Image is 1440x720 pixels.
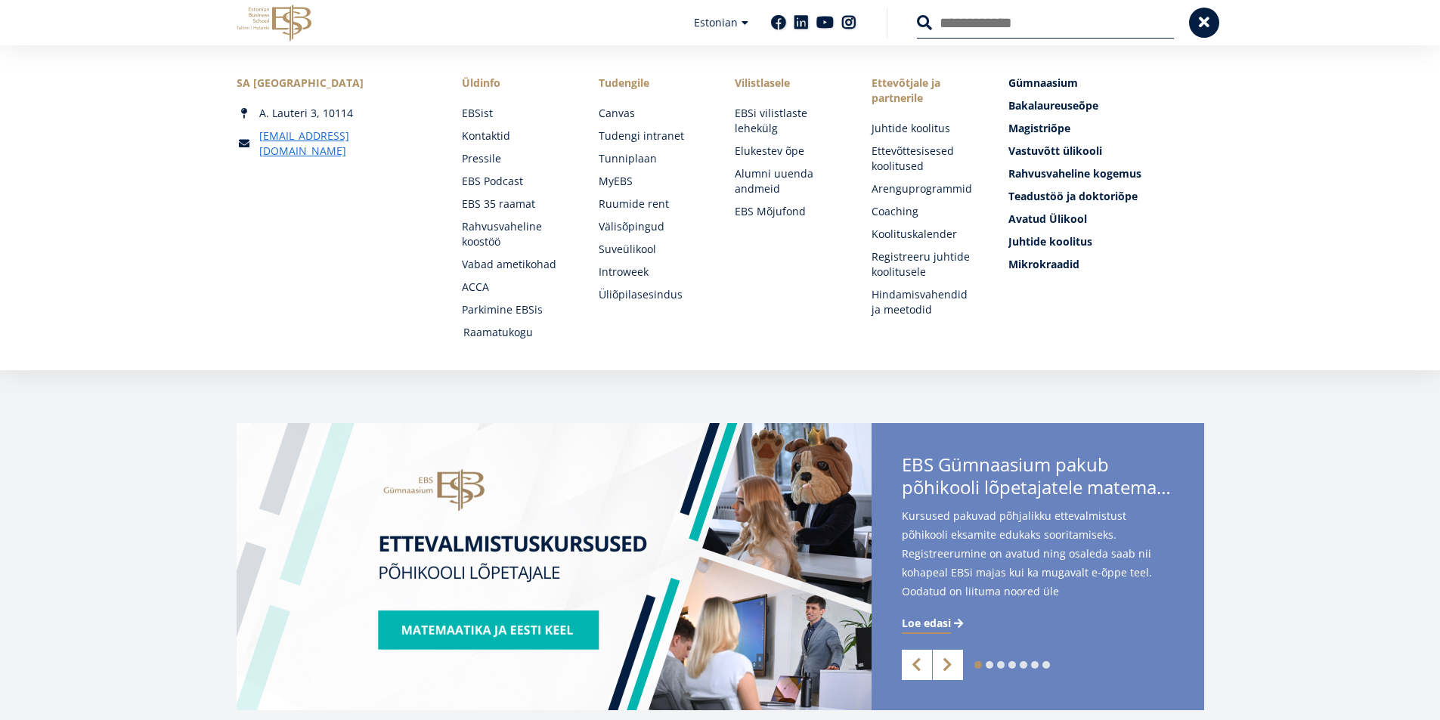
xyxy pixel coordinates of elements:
a: Alumni uuenda andmeid [735,166,841,196]
a: Rahvusvaheline koostöö [462,219,568,249]
span: Kursused pakuvad põhjalikku ettevalmistust põhikooli eksamite edukaks sooritamiseks. Registreerum... [902,506,1174,625]
a: Registreeru juhtide koolitusele [872,249,978,280]
a: 3 [997,661,1005,669]
a: Gümnaasium [1008,76,1203,91]
span: Avatud Ülikool [1008,212,1087,226]
span: Mikrokraadid [1008,257,1079,271]
a: 7 [1042,661,1050,669]
a: Facebook [771,15,786,30]
a: Magistriõpe [1008,121,1203,136]
a: Introweek [599,264,705,280]
a: Ruumide rent [599,196,705,212]
a: Raamatukogu [463,325,570,340]
div: A. Lauteri 3, 10114 [237,106,432,121]
span: Magistriõpe [1008,121,1070,135]
a: 6 [1031,661,1039,669]
span: Vastuvõtt ülikooli [1008,144,1102,158]
a: 2 [986,661,993,669]
span: Juhtide koolitus [1008,234,1092,249]
span: Ettevõtjale ja partnerile [872,76,978,106]
a: MyEBS [599,174,705,189]
span: Gümnaasium [1008,76,1078,90]
a: Tudengi intranet [599,128,705,144]
a: Teadustöö ja doktoriõpe [1008,189,1203,204]
a: Mikrokraadid [1008,257,1203,272]
span: Loe edasi [902,616,951,631]
a: Arenguprogrammid [872,181,978,196]
a: Previous [902,650,932,680]
a: Rahvusvaheline kogemus [1008,166,1203,181]
a: EBS Mõjufond [735,204,841,219]
span: Üldinfo [462,76,568,91]
a: EBS Podcast [462,174,568,189]
a: Juhtide koolitus [872,121,978,136]
a: Vastuvõtt ülikooli [1008,144,1203,159]
a: ACCA [462,280,568,295]
span: põhikooli lõpetajatele matemaatika- ja eesti keele kursuseid [902,476,1174,499]
a: Ettevõttesisesed koolitused [872,144,978,174]
span: Vilistlasele [735,76,841,91]
a: Avatud Ülikool [1008,212,1203,227]
a: 4 [1008,661,1016,669]
a: Next [933,650,963,680]
a: Juhtide koolitus [1008,234,1203,249]
a: 1 [974,661,982,669]
a: Canvas [599,106,705,121]
span: Rahvusvaheline kogemus [1008,166,1141,181]
a: Instagram [841,15,856,30]
span: Bakalaureuseõpe [1008,98,1098,113]
a: EBSi vilistlaste lehekülg [735,106,841,136]
a: Vabad ametikohad [462,257,568,272]
a: Tunniplaan [599,151,705,166]
a: Loe edasi [902,616,966,631]
span: EBS Gümnaasium pakub [902,453,1174,503]
a: Youtube [816,15,834,30]
img: EBS Gümnaasiumi ettevalmistuskursused [237,423,872,710]
a: Parkimine EBSis [462,302,568,317]
a: Välisõpingud [599,219,705,234]
a: 5 [1020,661,1027,669]
span: Teadustöö ja doktoriõpe [1008,189,1138,203]
a: Linkedin [794,15,809,30]
a: Üliõpilasesindus [599,287,705,302]
a: EBSist [462,106,568,121]
a: EBS 35 raamat [462,196,568,212]
a: Tudengile [599,76,705,91]
a: Coaching [872,204,978,219]
a: Hindamisvahendid ja meetodid [872,287,978,317]
a: Kontaktid [462,128,568,144]
a: [EMAIL_ADDRESS][DOMAIN_NAME] [259,128,432,159]
a: Bakalaureuseõpe [1008,98,1203,113]
a: Koolituskalender [872,227,978,242]
a: Suveülikool [599,242,705,257]
a: Elukestev õpe [735,144,841,159]
a: Pressile [462,151,568,166]
div: SA [GEOGRAPHIC_DATA] [237,76,432,91]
